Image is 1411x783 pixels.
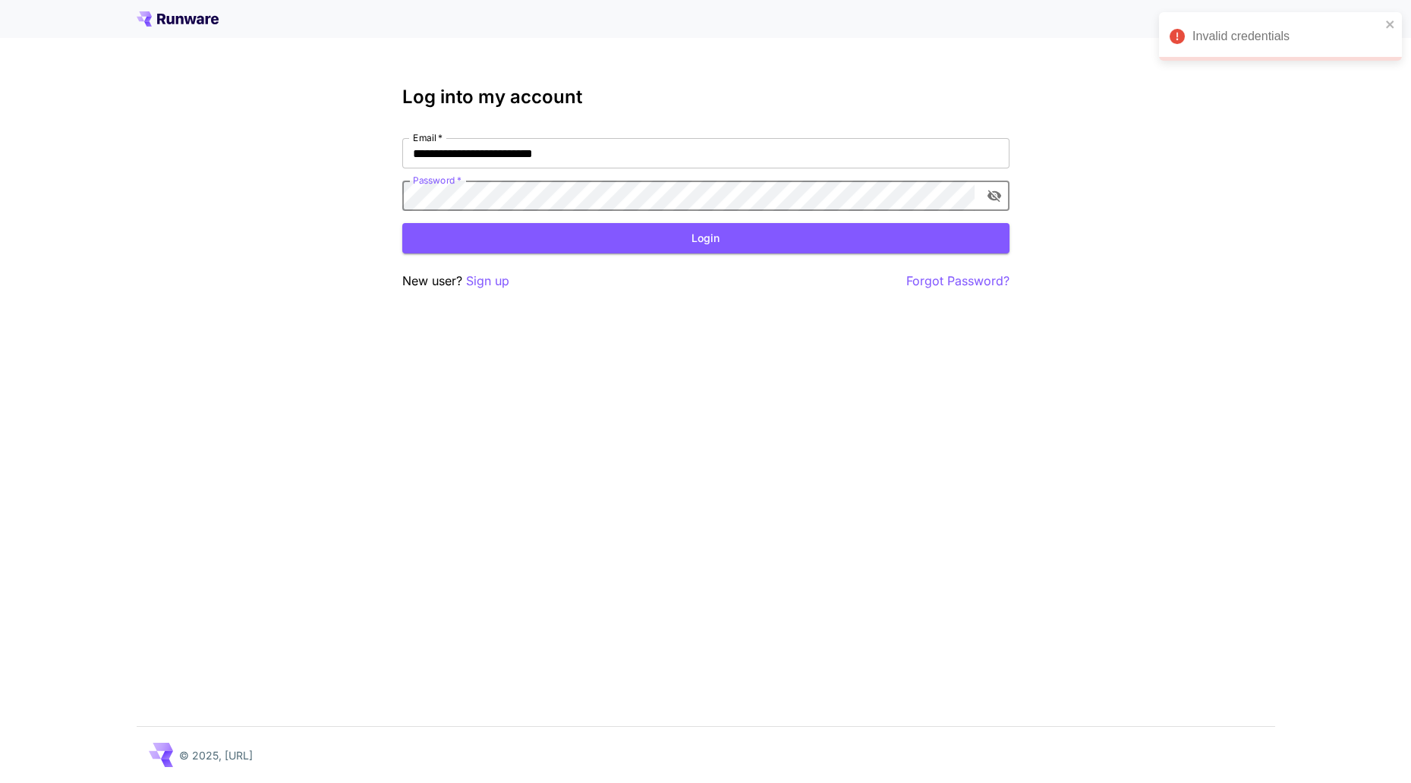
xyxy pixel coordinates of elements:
p: New user? [402,272,509,291]
label: Email [413,131,443,144]
p: © 2025, [URL] [179,747,253,763]
label: Password [413,174,461,187]
button: Forgot Password? [906,272,1009,291]
h3: Log into my account [402,86,1009,108]
button: close [1385,18,1396,30]
div: Invalid credentials [1192,27,1381,46]
button: Sign up [466,272,509,291]
button: toggle password visibility [981,182,1008,209]
button: Login [402,223,1009,254]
